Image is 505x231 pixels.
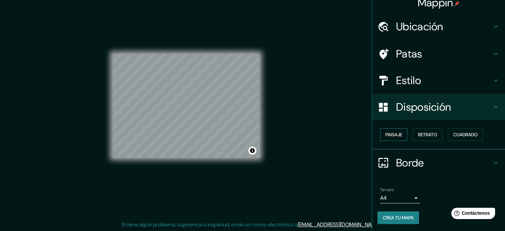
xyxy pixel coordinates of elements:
div: Ubicación [372,13,505,40]
iframe: Lanzador de widgets de ayuda [446,205,498,224]
font: Paisaje [385,132,402,138]
font: Patas [396,47,422,61]
font: Si tiene algún problema, sugerencia o inquietud, envíe un correo electrónico a [122,221,298,228]
a: [EMAIL_ADDRESS][DOMAIN_NAME] [298,221,380,228]
canvas: Mapa [113,54,260,158]
button: Paisaje [380,128,407,141]
div: Borde [372,150,505,176]
font: Disposición [396,100,451,114]
img: pin-icon.png [454,1,460,6]
div: Disposición [372,94,505,120]
button: Activar o desactivar atribución [248,147,256,155]
font: A4 [380,194,387,201]
button: Crea tu mapa [378,211,419,224]
font: Borde [396,156,424,170]
div: Patas [372,41,505,67]
font: Estilo [396,73,421,87]
font: Retrato [418,132,437,138]
div: Estilo [372,67,505,94]
font: Cuadrado [453,132,478,138]
div: A4 [380,193,420,203]
button: Retrato [413,128,443,141]
font: Crea tu mapa [383,215,414,221]
button: Cuadrado [448,128,483,141]
font: Ubicación [396,20,443,34]
font: Tamaño [380,187,394,192]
